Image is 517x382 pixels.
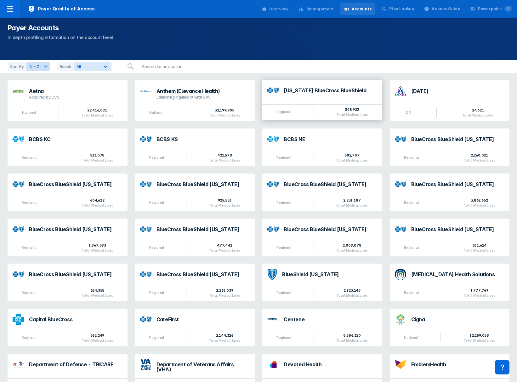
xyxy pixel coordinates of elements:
img: bcbs-tn.png [140,271,151,277]
h1: Payer Accounts [8,23,509,32]
a: CareFirstRegional2,144,326Total Medical Lives [135,309,255,346]
div: Total Medical Lives [463,203,495,207]
img: carefirst.png [140,314,151,325]
a: AetnaAcquired by CVSNational22,416,081Total Medical Lives [8,80,128,121]
img: bs-ca.png [268,269,277,280]
div: 2,260,021 [463,153,495,158]
img: aetna.png [13,89,24,92]
div: BlueCross BlueShield [US_STATE] [411,182,505,187]
div: Regional [404,290,418,295]
div: 562,249 [82,333,113,338]
img: va-healthcare.png [140,359,151,370]
a: BlueCross BlueShield [US_STATE]Regional2,163,039Total Medical Lives [135,264,255,301]
div: Regional [149,200,164,205]
div: IDN [406,110,411,115]
a: CenteneRegional8,386,310Total Medical Lives [262,309,382,346]
div: 925,553 [209,198,240,203]
a: Anthem (Elevance Health)Launching IngenioRX with CVSNational32,199,705Total Medical Lives [135,80,255,121]
a: BlueCross BlueShield [US_STATE]Regional604,612Total Medical Lives [8,174,128,211]
a: CignaNational12,259,058Total Medical Lives [390,309,510,346]
a: Accounts [340,3,376,15]
div: Sort By [8,62,26,71]
img: bcbs-sc.png [13,271,24,277]
div: 24,621 [462,108,494,113]
img: ascension-health.png [395,85,406,97]
div: Regional [22,290,36,295]
div: BlueCross BlueShield [US_STATE] [29,272,122,277]
div: Powerpoint [478,6,512,12]
a: BlueShield [US_STATE]Regional2,923,145Total Medical Lives [262,264,382,301]
div: Acquired by CVS [29,95,122,100]
div: Total Medical Lives [82,203,113,207]
img: centene.png [267,314,279,325]
div: [MEDICAL_DATA] Health Solutions [411,272,505,277]
div: Overview [269,6,289,12]
div: Regional [276,245,291,250]
div: Total Medical Lives [82,294,113,297]
div: Regional [276,290,291,295]
div: 1,777,769 [463,288,495,293]
div: Total Medical Lives [82,339,113,342]
div: BlueCross BlueShield [US_STATE] [156,182,250,187]
img: emblem-health.png [395,360,406,369]
div: BlueCross BlueShield [US_STATE] [29,227,122,232]
div: 8,386,310 [336,333,368,338]
div: Total Medical Lives [463,339,495,342]
div: 3,862,652 [463,198,495,203]
div: Total Medical Lives [336,113,368,117]
div: 533,078 [82,153,113,158]
div: Anthem (Elevance Health) [156,88,250,94]
a: Overview [258,3,293,15]
div: Regional [149,245,164,250]
a: BlueCross BlueShield [US_STATE]Regional2,008,078Total Medical Lives [262,219,382,256]
span: 0 [504,6,512,12]
a: BlueCross BlueShield [US_STATE]Regional2,231,187Total Medical Lives [262,174,382,211]
div: 381,614 [463,243,495,248]
div: 421,578 [209,153,240,158]
div: Total Medical Lives [463,248,495,252]
a: BlueCross BlueShield [US_STATE]Regional925,553Total Medical Lives [135,174,255,211]
div: Reach [57,62,74,71]
div: Department of Veterans Affairs (VHA) [156,362,250,372]
img: bcbs-al.png [395,136,406,142]
div: Capital BlueCross [29,317,122,322]
div: Department of Defense - TRICARE [29,362,122,367]
a: BlueCross BlueShield [US_STATE]Regional3,862,652Total Medical Lives [390,174,510,211]
div: 2,144,326 [209,333,240,338]
a: BCBS NERegional302,707Total Medical Lives [262,128,382,166]
div: Regional [22,200,36,205]
div: Total Medical Lives [209,294,240,297]
input: Search for an account [138,60,209,73]
div: Accounts [352,6,372,12]
img: bcbs-ar.png [267,88,279,94]
div: Total Medical Lives [336,203,368,207]
div: [US_STATE] BlueCross BlueShield [284,88,377,93]
div: Regional [276,335,291,340]
a: BlueCross BlueShield [US_STATE]Regional624,355Total Medical Lives [8,264,128,301]
img: bcbs-ri.png [395,226,406,232]
div: Cigna [411,317,505,322]
div: 2,163,039 [209,288,240,293]
img: devoted-health.png [267,359,279,370]
div: 1,867,383 [82,243,113,248]
div: BlueCross BlueShield [US_STATE] [284,227,377,232]
div: Total Medical Lives [336,248,368,252]
div: A ➞ Z [27,64,42,70]
div: Total Medical Lives [463,158,495,162]
div: Total Medical Lives [336,294,368,297]
a: [MEDICAL_DATA] Health SolutionsRegional1,777,769Total Medical Lives [390,264,510,301]
div: 12,259,058 [463,333,495,338]
div: Total Medical Lives [81,113,113,117]
div: Regional [404,245,418,250]
div: Plan Lookup [389,6,414,12]
div: National [22,110,36,115]
a: Management [295,3,338,15]
p: In depth profiling information on the account level [8,34,509,41]
img: cambia-health-solutions.png [395,269,406,280]
button: A ➞ Z [26,62,50,71]
div: 624,355 [82,288,113,293]
div: National [404,335,418,340]
div: Regional [149,290,164,295]
img: anthem.png [140,90,151,92]
a: [US_STATE] BlueCross BlueShieldRegional348,923Total Medical Lives [262,80,382,121]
